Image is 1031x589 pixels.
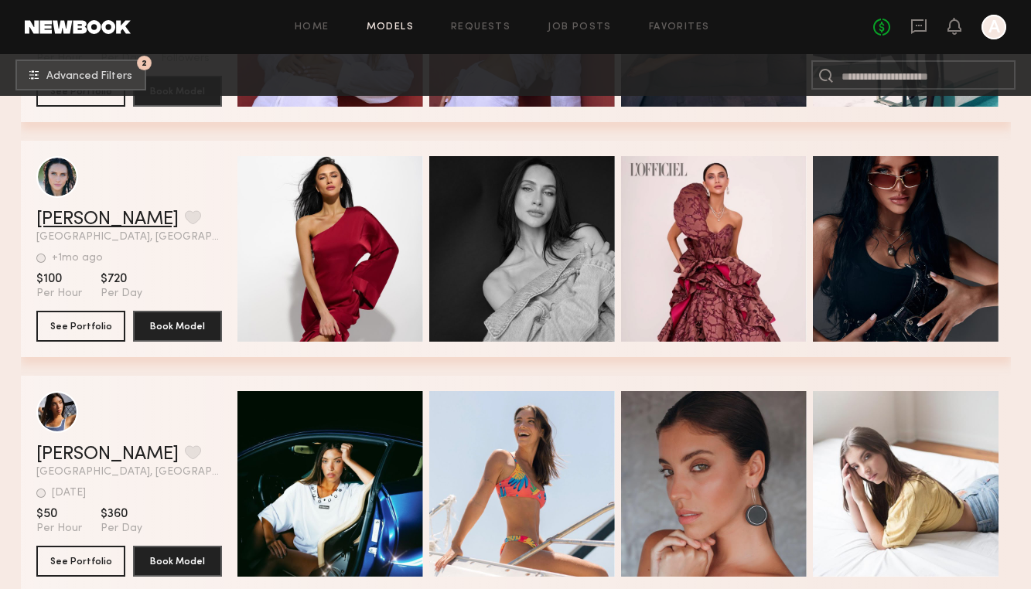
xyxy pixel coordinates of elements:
button: See Portfolio [36,311,125,342]
span: $50 [36,506,82,522]
div: [DATE] [52,488,86,499]
span: Per Day [101,287,142,301]
a: A [981,15,1006,39]
span: Per Day [101,522,142,536]
a: Models [367,22,414,32]
span: Per Hour [36,287,82,301]
span: 2 [142,60,147,66]
span: [GEOGRAPHIC_DATA], [GEOGRAPHIC_DATA] [36,467,222,478]
a: Favorites [649,22,710,32]
span: $720 [101,271,142,287]
span: Per Hour [36,522,82,536]
div: +1mo ago [52,253,103,264]
span: [GEOGRAPHIC_DATA], [GEOGRAPHIC_DATA] [36,232,222,243]
button: 2Advanced Filters [15,60,146,90]
button: See Portfolio [36,546,125,577]
a: [PERSON_NAME] [36,445,179,464]
a: Requests [451,22,510,32]
a: Home [295,22,329,32]
button: Book Model [133,311,222,342]
a: Job Posts [548,22,612,32]
button: Book Model [133,546,222,577]
span: Advanced Filters [46,71,132,82]
span: $360 [101,506,142,522]
a: [PERSON_NAME] [36,210,179,229]
span: $100 [36,271,82,287]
